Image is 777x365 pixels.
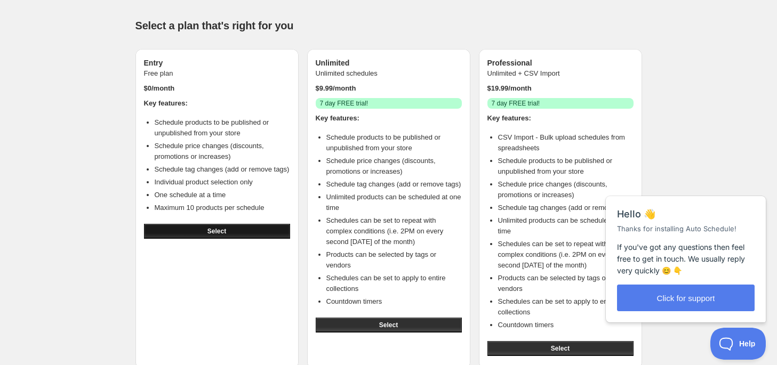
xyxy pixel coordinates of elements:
p: Unlimited schedules [316,68,462,79]
h3: Professional [487,58,634,68]
li: Products can be selected by tags or vendors [326,249,462,271]
p: $ 0 /month [144,83,290,94]
li: Schedule price changes (discounts, promotions or increases) [326,156,462,177]
p: Free plan [144,68,290,79]
li: One schedule at a time [155,190,290,200]
span: 7 day FREE trial! [320,99,369,108]
li: Schedule products to be published or unpublished from your store [498,156,634,177]
li: Schedule tag changes (add or remove tags) [155,164,290,175]
button: Select [316,318,462,332]
li: Products can be selected by tags or vendors [498,273,634,294]
h4: Key features: [316,113,462,124]
li: Unlimited products can be scheduled at one time [498,215,634,237]
h3: Unlimited [316,58,462,68]
p: Unlimited + CSV Import [487,68,634,79]
li: Countdown timers [498,320,634,330]
li: Schedules can be set to apply to entire collections [326,273,462,294]
p: $ 9.99 /month [316,83,462,94]
li: Schedule tag changes (add or remove tags) [498,202,634,213]
h3: Entry [144,58,290,68]
li: Schedules can be set to repeat with complex conditions (i.e. 2PM on every second [DATE] of the mo... [326,215,462,247]
li: Schedule tag changes (add or remove tags) [326,179,462,190]
li: Schedule price changes (discounts, promotions or increases) [498,179,634,200]
span: Select [551,344,570,353]
li: Individual product selection only [155,177,290,188]
li: Schedules can be set to repeat with complex conditions (i.e. 2PM on every second [DATE] of the mo... [498,239,634,271]
h1: Select a plan that's right for you [135,19,642,32]
li: CSV Import - Bulk upload schedules from spreadsheets [498,132,634,153]
li: Unlimited products can be scheduled at one time [326,192,462,213]
span: Select [379,321,398,329]
iframe: Help Scout Beacon - Messages and Notifications [600,169,772,328]
li: Countdown timers [326,296,462,307]
li: Schedule price changes (discounts, promotions or increases) [155,141,290,162]
span: 7 day FREE trial! [492,99,540,108]
li: Schedule products to be published or unpublished from your store [326,132,462,153]
h4: Key features: [144,98,290,109]
button: Select [487,341,634,356]
button: Select [144,224,290,239]
li: Schedule products to be published or unpublished from your store [155,117,290,139]
li: Maximum 10 products per schedule [155,202,290,213]
h4: Key features: [487,113,634,124]
iframe: Help Scout Beacon - Open [710,328,766,360]
p: $ 19.99 /month [487,83,634,94]
li: Schedules can be set to apply to entire collections [498,296,634,318]
span: Select [207,227,226,236]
